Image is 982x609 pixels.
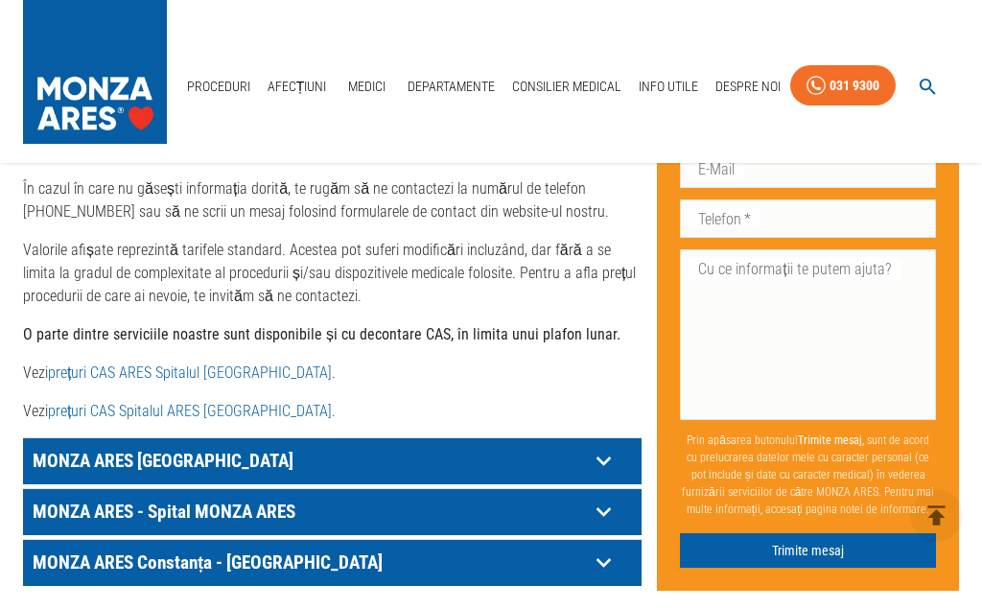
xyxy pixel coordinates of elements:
a: prețuri CAS Spitalul ARES [GEOGRAPHIC_DATA] [48,402,332,420]
a: Proceduri [179,67,258,106]
p: Valorile afișate reprezintă tarifele standard. Acestea pot suferi modificări incluzând, dar fără ... [23,239,642,308]
a: prețuri CAS ARES Spitalul [GEOGRAPHIC_DATA] [48,363,332,382]
a: Consilier Medical [504,67,629,106]
a: Info Utile [631,67,706,106]
p: Vezi . [23,400,642,423]
p: Prin apăsarea butonului , sunt de acord cu prelucrarea datelor mele cu caracter personal (ce pot ... [680,423,936,525]
button: delete [910,489,963,542]
p: MONZA ARES Constanța - [GEOGRAPHIC_DATA] [28,548,589,577]
button: Trimite mesaj [680,532,936,568]
strong: O parte dintre serviciile noastre sunt disponibile și cu decontare CAS, în limita unui plafon lunar. [23,325,620,343]
a: Medici [336,67,397,106]
a: Departamente [400,67,503,106]
p: În cazul în care nu găsești informația dorită, te rugăm să ne contactezi la numărul de telefon [P... [23,177,642,223]
a: 031 9300 [790,65,896,106]
b: Trimite mesaj [798,433,862,446]
p: Vezi . [23,362,642,385]
div: MONZA ARES Constanța - [GEOGRAPHIC_DATA] [23,540,642,586]
div: MONZA ARES [GEOGRAPHIC_DATA] [23,438,642,484]
a: Despre Noi [708,67,788,106]
div: MONZA ARES - Spital MONZA ARES [23,489,642,535]
p: MONZA ARES - Spital MONZA ARES [28,497,589,527]
p: MONZA ARES [GEOGRAPHIC_DATA] [28,446,589,476]
div: 031 9300 [830,74,879,98]
a: Afecțiuni [260,67,335,106]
